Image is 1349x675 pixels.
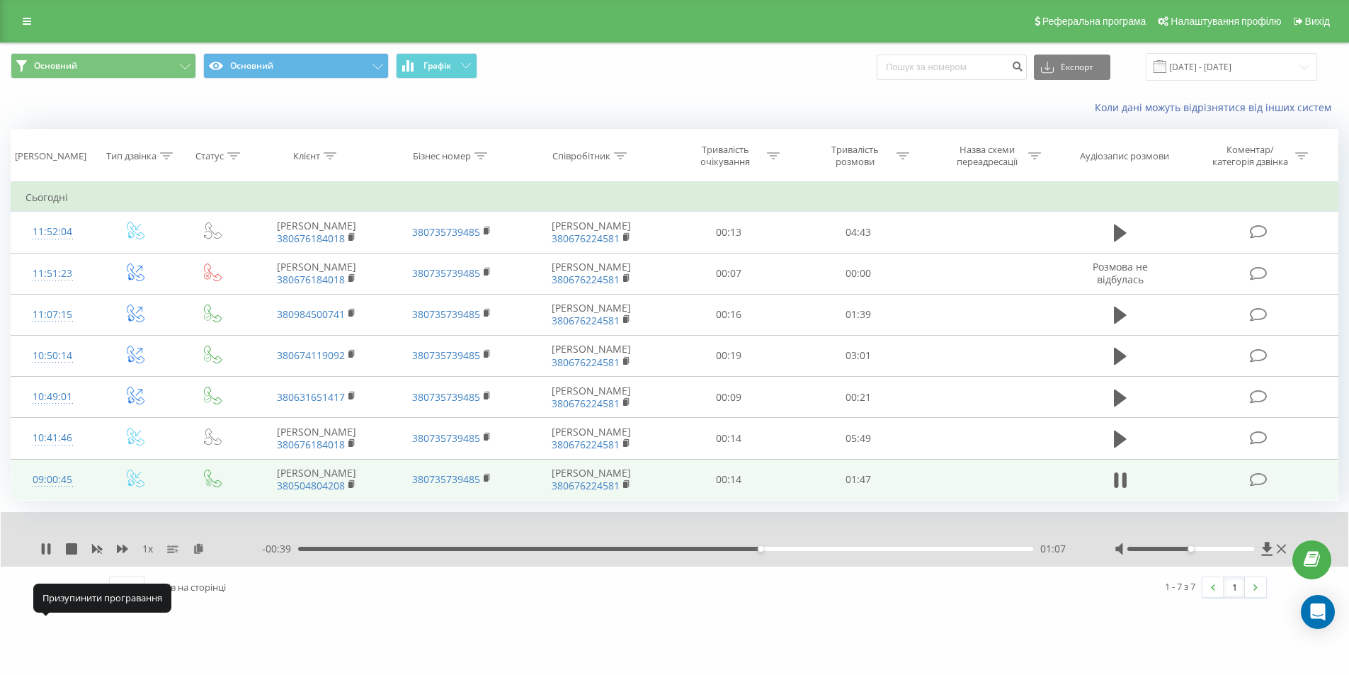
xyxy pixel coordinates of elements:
div: 10:41:46 [25,424,80,452]
span: Графік [423,61,451,71]
a: 380735739485 [412,348,480,362]
td: [PERSON_NAME] [249,212,384,253]
td: [PERSON_NAME] [249,459,384,500]
a: 380735739485 [412,472,480,486]
span: Реферальна програма [1042,16,1146,27]
td: 00:19 [664,335,794,376]
div: Клієнт [293,150,320,162]
span: Налаштування профілю [1171,16,1281,27]
a: 380676224581 [552,438,620,451]
td: 04:43 [794,212,923,253]
td: [PERSON_NAME] [519,335,664,376]
div: Статус [195,150,224,162]
td: 01:47 [794,459,923,500]
div: Тип дзвінка [106,150,156,162]
span: Відображати [49,581,106,594]
td: 00:07 [664,253,794,294]
a: 380676184018 [277,273,345,286]
a: 380735739485 [412,225,480,239]
button: Основний [11,53,196,79]
div: 10:50:14 [25,342,80,370]
td: 00:14 [664,459,794,500]
td: [PERSON_NAME] [519,294,664,335]
td: [PERSON_NAME] [519,418,664,459]
div: Accessibility label [1188,546,1193,552]
div: Назва схеми переадресації [949,144,1025,168]
button: Основний [203,53,389,79]
a: 380676184018 [277,232,345,245]
div: 25 [115,580,127,594]
div: Аудіозапис розмови [1080,150,1169,162]
a: 380631651417 [277,390,345,404]
a: 380676224581 [552,273,620,286]
a: 380676224581 [552,232,620,245]
td: Сьогодні [11,183,1338,212]
div: Коментар/категорія дзвінка [1209,144,1292,168]
div: 1 - 7 з 7 [1165,579,1195,594]
td: 01:39 [794,294,923,335]
a: 1 [1224,577,1245,597]
span: Розмова не відбулась [1093,260,1148,286]
a: 380676184018 [277,438,345,451]
a: 380676224581 [552,397,620,410]
div: Співробітник [552,150,610,162]
button: Графік [396,53,477,79]
td: [PERSON_NAME] [519,459,664,500]
td: [PERSON_NAME] [249,253,384,294]
div: Тривалість розмови [817,144,893,168]
div: Open Intercom Messenger [1301,595,1335,629]
span: - 00:39 [262,542,298,556]
div: [PERSON_NAME] [15,150,86,162]
td: 00:21 [794,377,923,418]
input: Пошук за номером [877,55,1027,80]
div: 10:49:01 [25,383,80,411]
td: [PERSON_NAME] [519,212,664,253]
span: 1 x [142,542,153,556]
span: рядків на сторінці [148,581,226,594]
td: 00:14 [664,418,794,459]
a: 380735739485 [412,307,480,321]
div: 11:52:04 [25,218,80,246]
a: 380735739485 [412,266,480,280]
td: [PERSON_NAME] [249,418,384,459]
td: [PERSON_NAME] [519,253,664,294]
a: 380735739485 [412,431,480,445]
a: Коли дані можуть відрізнятися вiд інших систем [1095,101,1338,114]
td: 03:01 [794,335,923,376]
div: Призупинити програвання [33,584,171,612]
td: 00:13 [664,212,794,253]
span: Основний [34,60,77,72]
td: 05:49 [794,418,923,459]
td: 00:00 [794,253,923,294]
div: 11:07:15 [25,301,80,329]
a: 380984500741 [277,307,345,321]
button: Експорт [1034,55,1110,80]
span: 01:07 [1040,542,1066,556]
a: 380674119092 [277,348,345,362]
div: Бізнес номер [413,150,471,162]
div: Тривалість очікування [688,144,763,168]
div: Accessibility label [758,546,763,552]
div: 09:00:45 [25,466,80,494]
span: Вихід [1305,16,1330,27]
a: 380735739485 [412,390,480,404]
td: 00:09 [664,377,794,418]
td: 00:16 [664,294,794,335]
div: 11:51:23 [25,260,80,288]
a: 380676224581 [552,356,620,369]
a: 380504804208 [277,479,345,492]
a: 380676224581 [552,479,620,492]
a: 380676224581 [552,314,620,327]
td: [PERSON_NAME] [519,377,664,418]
